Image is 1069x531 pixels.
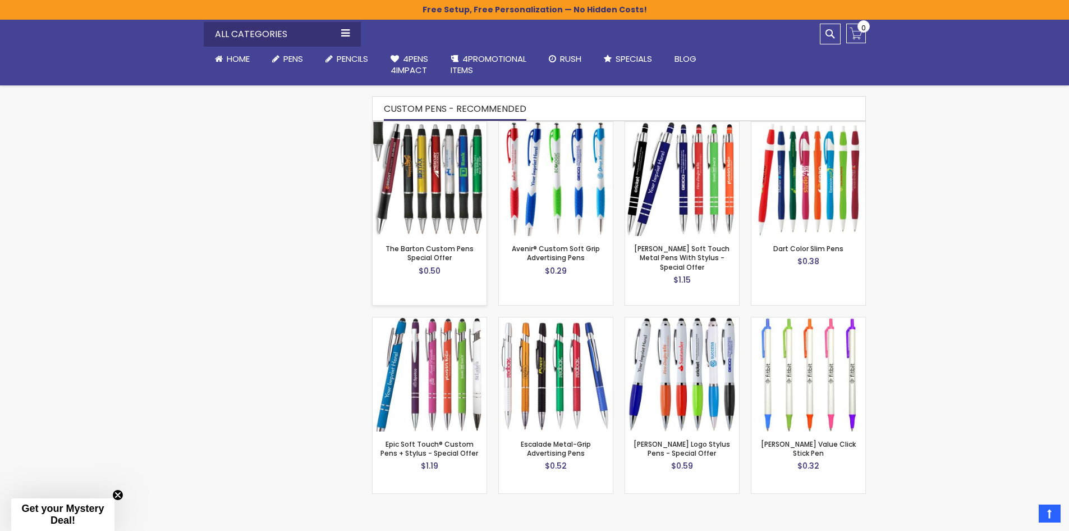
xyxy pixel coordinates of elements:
[379,47,439,83] a: 4Pens4impact
[204,22,361,47] div: All Categories
[512,244,600,262] a: Avenir® Custom Soft Grip Advertising Pens
[751,121,865,131] a: Dart Color slim Pens
[625,317,739,326] a: Kimberly Logo Stylus Pens - Special Offer
[773,244,843,253] a: Dart Color Slim Pens
[112,489,123,501] button: Close teaser
[593,47,663,71] a: Specials
[545,460,567,471] span: $0.52
[634,439,730,458] a: [PERSON_NAME] Logo Stylus Pens - Special Offer
[616,53,652,65] span: Specials
[761,439,856,458] a: [PERSON_NAME] Value Click Stick Pen
[373,317,487,326] a: Epic Soft Touch® Custom Pens + Stylus - Special Offer
[671,460,693,471] span: $0.59
[204,47,261,71] a: Home
[314,47,379,71] a: Pencils
[673,274,691,285] span: $1.15
[751,317,865,326] a: Orlando Bright Value Click Stick Pen
[386,244,474,262] a: The Barton Custom Pens Special Offer
[373,122,487,236] img: The Barton Custom Pens Special Offer
[634,244,730,271] a: [PERSON_NAME] Soft Touch Metal Pens With Stylus - Special Offer
[861,22,866,33] span: 0
[663,47,708,71] a: Blog
[797,256,819,267] span: $0.38
[521,439,591,458] a: Escalade Metal-Grip Advertising Pens
[380,439,478,458] a: Epic Soft Touch® Custom Pens + Stylus - Special Offer
[797,460,819,471] span: $0.32
[373,121,487,131] a: The Barton Custom Pens Special Offer
[419,265,441,276] span: $0.50
[499,317,613,432] img: Escalade Metal-Grip Advertising Pens
[283,53,303,65] span: Pens
[21,503,104,526] span: Get your Mystery Deal!
[439,47,538,83] a: 4PROMOTIONALITEMS
[337,53,368,65] span: Pencils
[625,121,739,131] a: Celeste Soft Touch Metal Pens With Stylus - Special Offer
[261,47,314,71] a: Pens
[499,121,613,131] a: Avenir® Custom Soft Grip Advertising Pens
[11,498,114,531] div: Get your Mystery Deal!Close teaser
[421,460,438,471] span: $1.19
[675,53,696,65] span: Blog
[846,24,866,43] a: 0
[751,122,865,236] img: Dart Color slim Pens
[499,317,613,326] a: Escalade Metal-Grip Advertising Pens
[751,317,865,432] img: Orlando Bright Value Click Stick Pen
[538,47,593,71] a: Rush
[451,53,526,76] span: 4PROMOTIONAL ITEMS
[499,122,613,236] img: Avenir® Custom Soft Grip Advertising Pens
[227,53,250,65] span: Home
[625,317,739,432] img: Kimberly Logo Stylus Pens - Special Offer
[373,317,487,432] img: Epic Soft Touch® Custom Pens + Stylus - Special Offer
[384,102,526,115] span: CUSTOM PENS - RECOMMENDED
[391,53,428,76] span: 4Pens 4impact
[545,265,567,276] span: $0.29
[560,53,581,65] span: Rush
[625,122,739,236] img: Celeste Soft Touch Metal Pens With Stylus - Special Offer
